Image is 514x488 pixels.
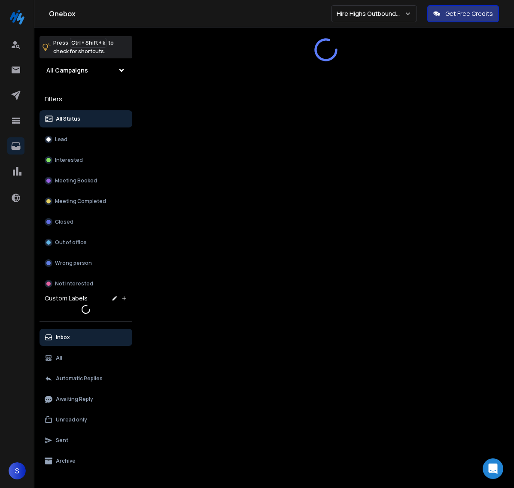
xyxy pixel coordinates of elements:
p: Lead [55,136,67,143]
p: Get Free Credits [445,9,493,18]
span: Ctrl + Shift + k [70,38,106,48]
p: Not Interested [55,280,93,287]
p: Sent [56,437,68,444]
p: Unread only [56,416,87,423]
button: S [9,462,26,479]
button: Automatic Replies [40,370,132,387]
button: Get Free Credits [427,5,499,22]
button: Meeting Booked [40,172,132,189]
p: Awaiting Reply [56,396,93,403]
button: Archive [40,452,132,470]
p: All [56,355,62,361]
button: Unread only [40,411,132,428]
p: Archive [56,458,76,464]
button: Awaiting Reply [40,391,132,408]
p: Interested [55,157,83,164]
button: Sent [40,432,132,449]
h1: Onebox [49,9,331,19]
h3: Filters [40,93,132,105]
button: All Status [40,110,132,127]
img: logo [9,9,26,26]
h1: All Campaigns [46,66,88,75]
p: Meeting Completed [55,198,106,205]
button: Closed [40,213,132,230]
button: Wrong person [40,255,132,272]
button: Out of office [40,234,132,251]
p: Wrong person [55,260,92,267]
button: Interested [40,152,132,169]
h3: Custom Labels [45,294,88,303]
p: Hire Highs Outbound Engine [337,9,405,18]
p: Out of office [55,239,87,246]
button: Not Interested [40,275,132,292]
div: Open Intercom Messenger [483,458,503,479]
button: Lead [40,131,132,148]
p: All Status [56,115,80,122]
button: All [40,349,132,367]
p: Press to check for shortcuts. [53,39,114,56]
p: Meeting Booked [55,177,97,184]
button: Meeting Completed [40,193,132,210]
p: Inbox [56,334,70,341]
button: Inbox [40,329,132,346]
p: Automatic Replies [56,375,103,382]
button: All Campaigns [40,62,132,79]
p: Closed [55,218,73,225]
